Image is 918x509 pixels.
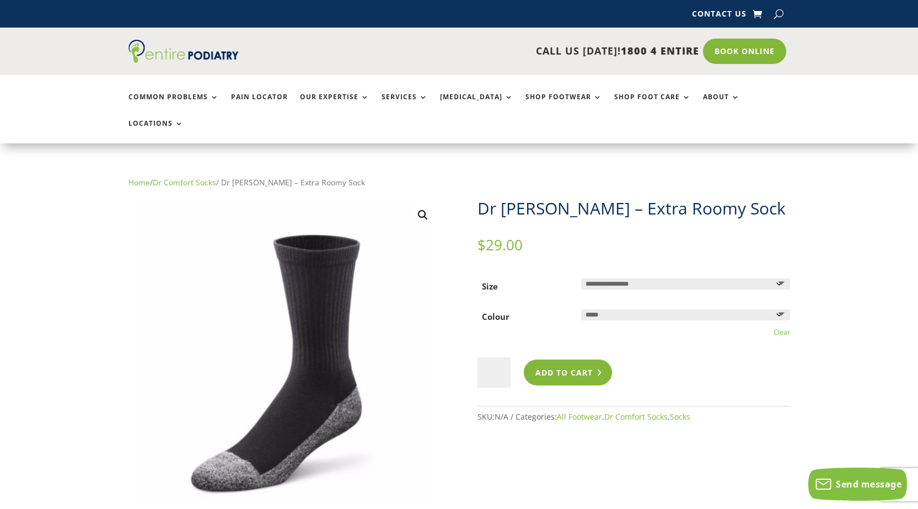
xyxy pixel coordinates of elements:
a: Locations [128,120,184,143]
bdi: 29.00 [477,235,523,255]
a: Clear options [774,327,790,338]
span: $ [477,235,486,255]
a: Book Online [703,39,786,64]
a: Dr Comfort Socks [604,411,668,422]
a: About [703,93,740,117]
a: Entire Podiatry [128,54,239,65]
a: Pain Locator [231,93,288,117]
span: SKU: [477,411,516,422]
a: Home [128,177,150,187]
a: Dr Comfort Socks [153,177,216,187]
button: Send message [808,468,907,501]
label: Size [482,281,498,292]
a: Socks [670,411,690,422]
a: [MEDICAL_DATA] [440,93,513,117]
input: Product quantity [477,357,511,388]
nav: Breadcrumb [128,175,790,190]
a: Shop Footwear [525,93,602,117]
img: logo (1) [128,40,239,63]
label: Colour [482,311,509,322]
a: Common Problems [128,93,219,117]
a: Contact Us [692,10,747,22]
a: All Footwear [557,411,602,422]
p: CALL US [DATE]! [281,44,699,58]
a: View full-screen image gallery [413,205,433,225]
button: Add to cart [524,360,612,385]
span: 1800 4 ENTIRE [621,44,699,57]
a: Our Expertise [300,93,369,117]
span: Categories: , , [516,411,690,422]
span: Send message [836,478,901,490]
span: N/A [495,411,508,422]
h1: Dr [PERSON_NAME] – Extra Roomy Sock [477,197,790,220]
a: Shop Foot Care [614,93,691,117]
a: Services [382,93,428,117]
